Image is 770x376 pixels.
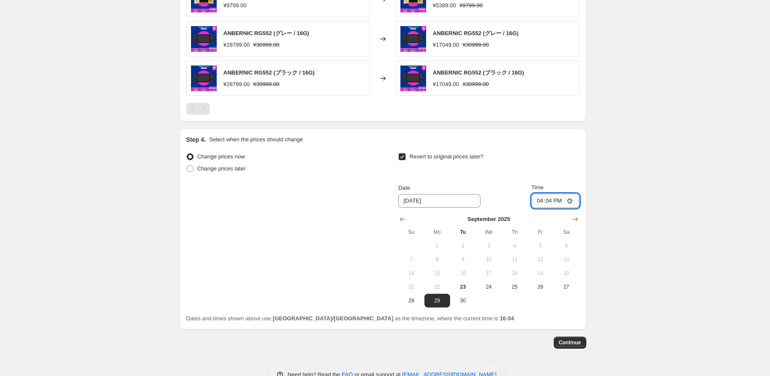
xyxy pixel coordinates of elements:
[531,256,550,263] span: 12
[553,239,579,253] button: Saturday September 6 2025
[398,185,410,191] span: Date
[398,194,481,208] input: 9/23/2025
[424,253,450,266] button: Monday September 8 2025
[531,229,550,236] span: Fr
[224,41,250,49] div: ¥28799.00
[559,339,581,346] span: Continue
[433,80,459,89] div: ¥17049.00
[450,253,476,266] button: Tuesday September 9 2025
[402,283,421,290] span: 21
[454,242,472,249] span: 2
[424,294,450,307] button: Monday September 29 2025
[402,297,421,304] span: 28
[528,253,553,266] button: Friday September 12 2025
[433,41,459,49] div: ¥17049.00
[557,229,576,236] span: Sa
[398,225,424,239] th: Sunday
[224,30,309,36] span: ANBERNIC RG552 (グレー / 16G)
[553,266,579,280] button: Saturday September 20 2025
[450,239,476,253] button: Tuesday September 2 2025
[454,270,472,277] span: 16
[400,66,426,91] img: 552_4aee95ab-729b-4115-8149-aebbfacb787e_80x.jpg
[424,266,450,280] button: Monday September 15 2025
[197,165,246,172] span: Change prices later
[501,253,527,266] button: Thursday September 11 2025
[402,270,421,277] span: 14
[463,80,489,89] strike: ¥30999.00
[273,315,393,322] b: [GEOGRAPHIC_DATA]/[GEOGRAPHIC_DATA]
[450,294,476,307] button: Tuesday September 30 2025
[398,294,424,307] button: Sunday September 28 2025
[402,229,421,236] span: Su
[528,266,553,280] button: Friday September 19 2025
[501,280,527,294] button: Thursday September 25 2025
[479,270,498,277] span: 17
[398,280,424,294] button: Sunday September 21 2025
[553,253,579,266] button: Saturday September 13 2025
[424,225,450,239] th: Monday
[186,135,206,144] h2: Step 4.
[197,153,245,160] span: Change prices now
[557,270,576,277] span: 20
[428,270,447,277] span: 15
[531,194,579,208] input: 12:00
[505,242,524,249] span: 4
[554,337,586,349] button: Continue
[186,315,514,322] span: Dates and times shown above use as the timezone, where the current time is
[500,315,514,322] b: 16:04
[450,280,476,294] button: Today Tuesday September 23 2025
[528,239,553,253] button: Friday September 5 2025
[433,30,519,36] span: ANBERNIC RG552 (グレー / 16G)
[553,280,579,294] button: Saturday September 27 2025
[501,239,527,253] button: Thursday September 4 2025
[476,225,501,239] th: Wednesday
[528,225,553,239] th: Friday
[398,253,424,266] button: Sunday September 7 2025
[191,66,217,91] img: 552_4aee95ab-729b-4115-8149-aebbfacb787e_80x.jpg
[224,1,247,10] div: ¥9799.00
[528,280,553,294] button: Friday September 26 2025
[428,229,447,236] span: Mo
[531,283,550,290] span: 26
[557,256,576,263] span: 13
[253,80,279,89] strike: ¥30999.00
[224,80,250,89] div: ¥28799.00
[479,256,498,263] span: 10
[476,239,501,253] button: Wednesday September 3 2025
[505,283,524,290] span: 25
[450,266,476,280] button: Tuesday September 16 2025
[463,41,489,49] strike: ¥30999.00
[450,225,476,239] th: Tuesday
[531,270,550,277] span: 19
[501,266,527,280] button: Thursday September 18 2025
[428,283,447,290] span: 22
[505,229,524,236] span: Th
[186,103,210,115] nav: Pagination
[454,283,472,290] span: 23
[505,256,524,263] span: 11
[402,256,421,263] span: 7
[454,297,472,304] span: 30
[191,26,217,52] img: 552_4aee95ab-729b-4115-8149-aebbfacb787e_80x.jpg
[476,266,501,280] button: Wednesday September 17 2025
[557,242,576,249] span: 6
[428,242,447,249] span: 1
[476,280,501,294] button: Wednesday September 24 2025
[531,184,543,191] span: Time
[479,242,498,249] span: 3
[553,225,579,239] th: Saturday
[397,213,409,225] button: Show previous month, August 2025
[557,283,576,290] span: 27
[428,297,447,304] span: 29
[454,256,472,263] span: 9
[460,1,483,10] strike: ¥9799.00
[501,225,527,239] th: Thursday
[224,69,315,76] span: ANBERNIC RG552 (ブラック / 16G)
[400,26,426,52] img: 552_4aee95ab-729b-4115-8149-aebbfacb787e_80x.jpg
[531,242,550,249] span: 5
[398,266,424,280] button: Sunday September 14 2025
[476,253,501,266] button: Wednesday September 10 2025
[424,280,450,294] button: Monday September 22 2025
[428,256,447,263] span: 8
[454,229,472,236] span: Tu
